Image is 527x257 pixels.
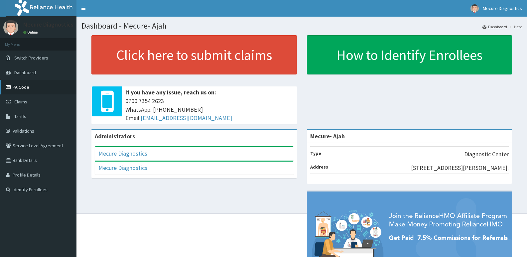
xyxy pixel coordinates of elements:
[23,22,73,28] p: Mecure Diagnostics
[310,150,321,156] b: Type
[98,150,147,157] a: Mecure Diagnostics
[310,132,345,140] strong: Mecure- Ajah
[91,35,297,74] a: Click here to submit claims
[14,99,27,105] span: Claims
[98,164,147,172] a: Mecure Diagnostics
[125,97,294,122] span: 0700 7354 2623 WhatsApp: [PHONE_NUMBER] Email:
[482,24,507,30] a: Dashboard
[95,132,135,140] b: Administrators
[470,4,479,13] img: User Image
[483,5,522,11] span: Mecure Diagnostics
[307,35,512,74] a: How to Identify Enrollees
[125,88,216,96] b: If you have any issue, reach us on:
[411,164,509,172] p: [STREET_ADDRESS][PERSON_NAME].
[508,24,522,30] li: Here
[141,114,232,122] a: [EMAIL_ADDRESS][DOMAIN_NAME]
[14,69,36,75] span: Dashboard
[14,55,48,61] span: Switch Providers
[310,164,328,170] b: Address
[464,150,509,159] p: Diagnostic Center
[23,30,39,35] a: Online
[81,22,522,30] h1: Dashboard - Mecure- Ajah
[3,20,18,35] img: User Image
[14,113,26,119] span: Tariffs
